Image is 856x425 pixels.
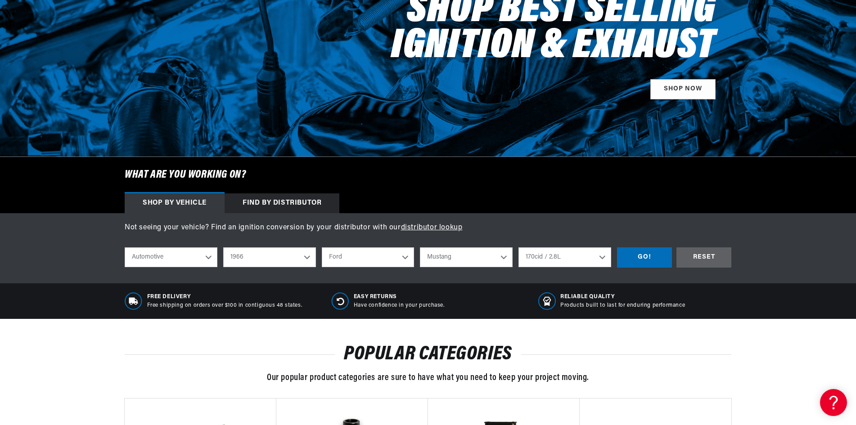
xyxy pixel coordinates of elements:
[223,247,316,267] select: Year
[560,293,685,301] span: RELIABLE QUALITY
[354,293,445,301] span: Easy Returns
[125,247,217,267] select: Ride Type
[125,222,731,234] p: Not seeing your vehicle? Find an ignition conversion by your distributor with our
[225,193,339,213] div: Find by Distributor
[560,302,685,309] p: Products built to last for enduring performance
[125,193,225,213] div: Shop by vehicle
[147,302,302,309] p: Free shipping on orders over $100 in contiguous 48 states.
[125,346,731,363] h2: POPULAR CATEGORIES
[267,373,589,382] span: Our popular product categories are sure to have what you need to keep your project moving.
[518,247,611,267] select: Engine
[102,157,754,193] h6: What are you working on?
[617,247,672,268] div: GO!
[650,79,716,99] a: SHOP NOW
[322,247,414,267] select: Make
[676,247,731,268] div: RESET
[420,247,513,267] select: Model
[147,293,302,301] span: Free Delivery
[354,302,445,309] p: Have confidence in your purchase.
[401,224,463,231] a: distributor lookup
